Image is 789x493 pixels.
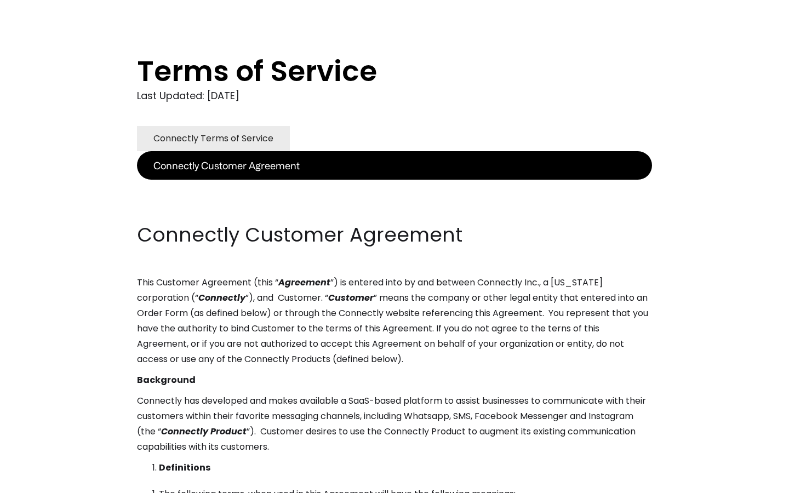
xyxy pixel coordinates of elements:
[137,200,652,216] p: ‍
[328,291,374,304] em: Customer
[137,180,652,195] p: ‍
[11,473,66,489] aside: Language selected: English
[137,221,652,249] h2: Connectly Customer Agreement
[161,425,247,438] em: Connectly Product
[153,131,273,146] div: Connectly Terms of Service
[22,474,66,489] ul: Language list
[198,291,245,304] em: Connectly
[137,393,652,455] p: Connectly has developed and makes available a SaaS-based platform to assist businesses to communi...
[137,55,608,88] h1: Terms of Service
[278,276,330,289] em: Agreement
[137,88,652,104] div: Last Updated: [DATE]
[137,275,652,367] p: This Customer Agreement (this “ ”) is entered into by and between Connectly Inc., a [US_STATE] co...
[159,461,210,474] strong: Definitions
[153,158,300,173] div: Connectly Customer Agreement
[137,374,196,386] strong: Background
